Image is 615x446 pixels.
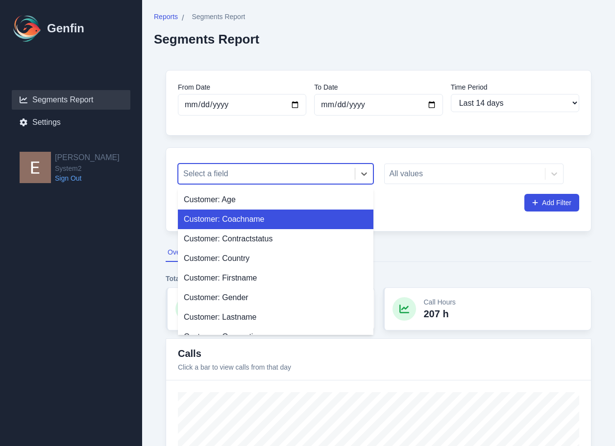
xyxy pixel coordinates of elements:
label: From Date [178,82,306,92]
img: Logo [12,13,43,44]
label: Time Period [451,82,579,92]
h4: Totals (date range) [166,274,591,283]
a: Sign Out [55,173,120,183]
div: Customer: Lastname [178,307,373,327]
img: Eugene Moore [20,152,51,183]
h1: Genfin [47,21,84,36]
p: 207 h [424,307,456,321]
h2: [PERSON_NAME] [55,152,120,164]
a: Settings [12,113,130,132]
div: Customer: Coachname [178,210,373,229]
span: Reports [154,12,178,22]
h3: Calls [178,347,291,360]
div: Customer: Occupation [178,327,373,347]
label: To Date [314,82,443,92]
span: / [182,12,184,24]
div: Customer: Country [178,249,373,268]
div: Customer: Age [178,190,373,210]
div: Customer: Gender [178,288,373,307]
button: Overview [166,243,198,262]
p: Click a bar to view calls from that day [178,362,291,372]
div: Customer: Contractstatus [178,229,373,249]
a: Reports [154,12,178,24]
span: System2 [55,164,120,173]
div: Customer: Firstname [178,268,373,288]
h2: Segments Report [154,32,259,47]
span: Segments Report [192,12,245,22]
a: Segments Report [12,90,130,110]
button: Add Filter [524,194,579,211]
p: Call Hours [424,297,456,307]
